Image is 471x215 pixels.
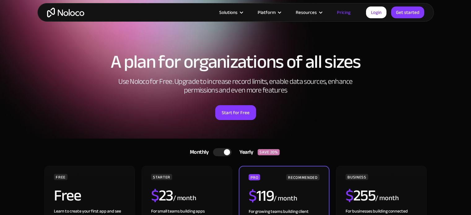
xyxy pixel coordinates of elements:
h1: A plan for organizations of all sizes [44,53,428,71]
h2: Use Noloco for Free. Upgrade to increase record limits, enable data sources, enhance permissions ... [112,77,360,95]
h2: 255 [346,188,375,203]
div: Solutions [219,8,238,16]
div: / month [375,193,399,203]
h2: 119 [249,188,274,204]
div: SAVE 20% [258,149,280,155]
div: Platform [250,8,288,16]
a: Start for Free [215,105,256,120]
div: FREE [54,174,68,180]
span: $ [151,181,159,210]
a: Get started [391,6,424,18]
div: Monthly [182,148,213,157]
div: RECOMMENDED [286,174,319,180]
span: $ [249,181,256,210]
div: Yearly [232,148,258,157]
div: Solutions [212,8,250,16]
div: BUSINESS [346,174,368,180]
span: $ [346,181,353,210]
a: home [47,8,84,17]
h2: Free [54,188,81,203]
div: STARTER [151,174,172,180]
a: Login [366,6,386,18]
div: PRO [249,174,260,180]
div: Platform [258,8,276,16]
div: / month [173,193,196,203]
div: Resources [296,8,317,16]
h2: 23 [151,188,173,203]
div: / month [274,194,297,204]
a: Pricing [329,8,358,16]
div: Resources [288,8,329,16]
